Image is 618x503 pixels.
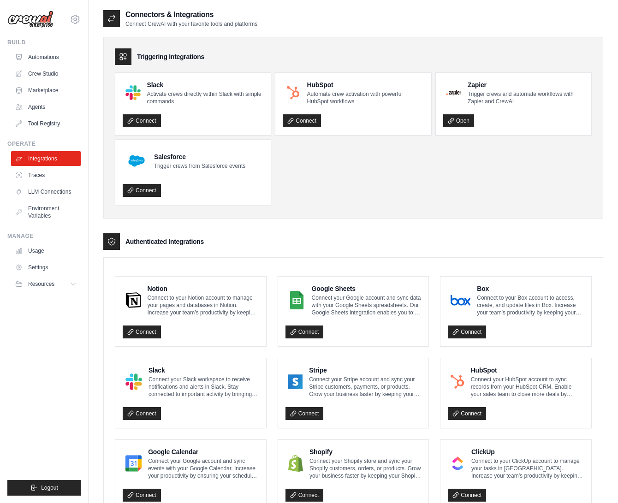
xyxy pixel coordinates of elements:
[125,237,204,246] h3: Authenticated Integrations
[285,325,324,338] a: Connect
[123,184,161,197] a: Connect
[309,376,421,398] p: Connect your Stripe account and sync your Stripe customers, payments, or products. Grow your busi...
[451,373,464,391] img: HubSpot Logo
[7,480,81,496] button: Logout
[11,184,81,199] a: LLM Connections
[11,100,81,114] a: Agents
[154,162,245,170] p: Trigger crews from Salesforce events
[11,151,81,166] a: Integrations
[125,454,142,473] img: Google Calendar Logo
[451,291,470,309] img: Box Logo
[471,457,584,479] p: Connect to your ClickUp account to manage your tasks in [GEOGRAPHIC_DATA]. Increase your team’s p...
[11,201,81,223] a: Environment Variables
[285,85,300,100] img: HubSpot Logo
[148,447,258,456] h4: Google Calendar
[125,150,148,172] img: Salesforce Logo
[7,39,81,46] div: Build
[125,85,141,101] img: Slack Logo
[285,489,324,502] a: Connect
[477,294,584,316] p: Connect to your Box account to access, create, and update files in Box. Increase your team’s prod...
[148,284,259,293] h4: Notion
[446,90,461,95] img: Zapier Logo
[123,325,161,338] a: Connect
[147,90,264,105] p: Activate crews directly within Slack with simple commands
[468,90,584,105] p: Trigger crews and automate workflows with Zapier and CrewAI
[125,291,141,309] img: Notion Logo
[123,489,161,502] a: Connect
[148,294,259,316] p: Connect to your Notion account to manage your pages and databases in Notion. Increase your team’s...
[11,66,81,81] a: Crew Studio
[312,294,422,316] p: Connect your Google account and sync data with your Google Sheets spreadsheets. Our Google Sheets...
[307,80,424,89] h4: HubSpot
[11,277,81,291] button: Resources
[149,366,259,375] h4: Slack
[443,114,474,127] a: Open
[154,152,245,161] h4: Salesforce
[11,168,81,183] a: Traces
[125,9,257,20] h2: Connectors & Integrations
[285,407,324,420] a: Connect
[11,260,81,275] a: Settings
[309,457,421,479] p: Connect your Shopify store and sync your Shopify customers, orders, or products. Grow your busine...
[11,116,81,131] a: Tool Registry
[309,366,421,375] h4: Stripe
[137,52,204,61] h3: Triggering Integrations
[288,373,303,391] img: Stripe Logo
[11,83,81,98] a: Marketplace
[125,20,257,28] p: Connect CrewAI with your favorite tools and platforms
[309,447,421,456] h4: Shopify
[123,407,161,420] a: Connect
[28,280,54,288] span: Resources
[448,489,486,502] a: Connect
[147,80,264,89] h4: Slack
[125,373,142,391] img: Slack Logo
[471,366,584,375] h4: HubSpot
[448,325,486,338] a: Connect
[41,484,58,491] span: Logout
[448,407,486,420] a: Connect
[11,50,81,65] a: Automations
[149,376,259,398] p: Connect your Slack workspace to receive notifications and alerts in Slack. Stay connected to impo...
[123,114,161,127] a: Connect
[288,454,303,473] img: Shopify Logo
[283,114,321,127] a: Connect
[471,376,584,398] p: Connect your HubSpot account to sync records from your HubSpot CRM. Enable your sales team to clo...
[288,291,305,309] img: Google Sheets Logo
[148,457,258,479] p: Connect your Google account and sync events with your Google Calendar. Increase your productivity...
[11,243,81,258] a: Usage
[477,284,584,293] h4: Box
[312,284,422,293] h4: Google Sheets
[471,447,584,456] h4: ClickUp
[468,80,584,89] h4: Zapier
[7,11,53,28] img: Logo
[7,140,81,148] div: Operate
[451,454,465,473] img: ClickUp Logo
[307,90,424,105] p: Automate crew activation with powerful HubSpot workflows
[7,232,81,240] div: Manage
